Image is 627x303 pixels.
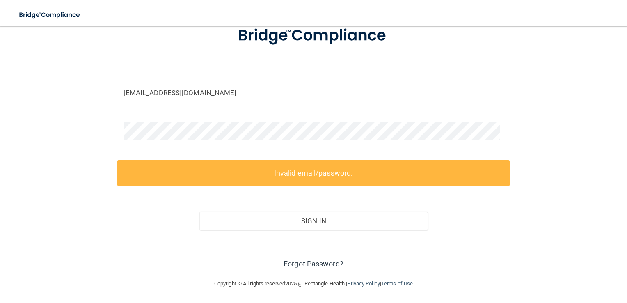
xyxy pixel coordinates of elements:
[347,280,380,287] a: Privacy Policy
[222,15,405,56] img: bridge_compliance_login_screen.278c3ca4.svg
[199,212,428,230] button: Sign In
[284,259,343,268] a: Forgot Password?
[381,280,413,287] a: Terms of Use
[12,7,88,23] img: bridge_compliance_login_screen.278c3ca4.svg
[117,160,510,186] label: Invalid email/password.
[124,84,504,102] input: Email
[164,271,463,297] div: Copyright © All rights reserved 2025 @ Rectangle Health | |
